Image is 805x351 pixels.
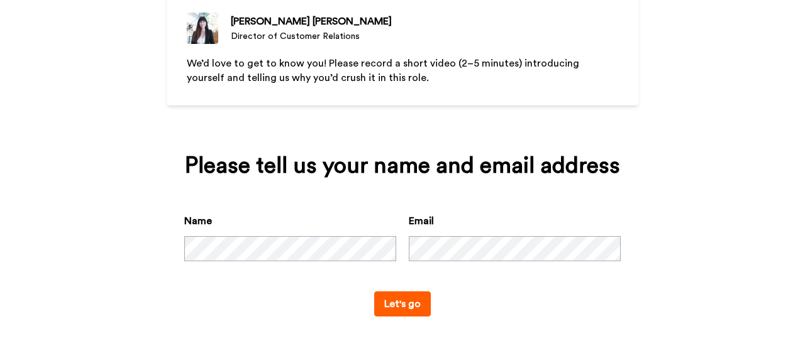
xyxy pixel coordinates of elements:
div: Director of Customer Relations [231,30,392,43]
div: Please tell us your name and email address [184,153,621,178]
button: Let's go [374,291,431,316]
label: Email [409,213,434,229]
div: [PERSON_NAME] [PERSON_NAME] [231,14,392,29]
span: We’d love to get to know you! Please record a short video (2–5 minutes) introducing yourself and ... [187,58,582,83]
img: Director of Customer Relations [187,13,218,44]
label: Name [184,213,212,229]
